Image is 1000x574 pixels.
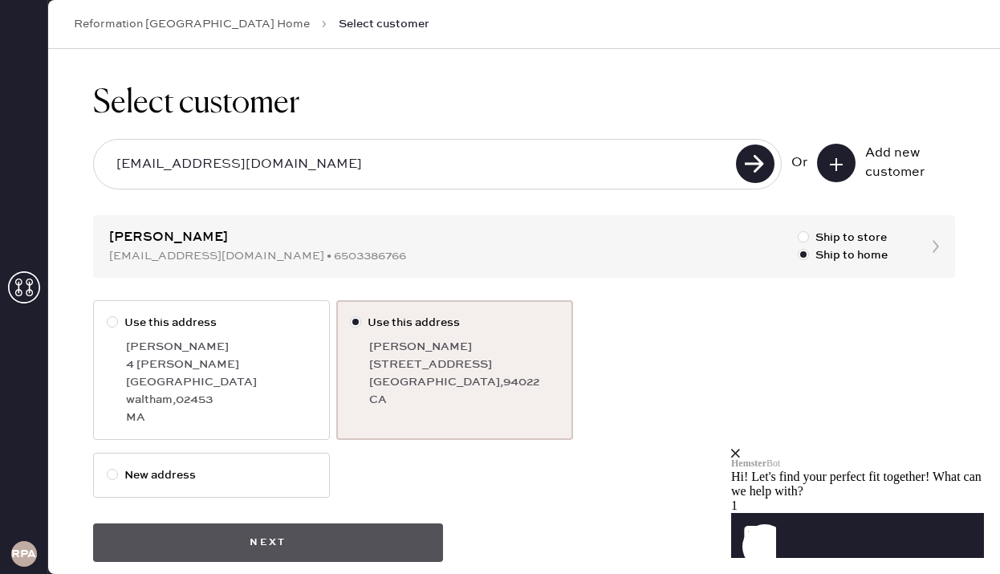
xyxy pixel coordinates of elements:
div: [PERSON_NAME] [369,338,559,356]
div: waltham , 02453 [126,391,316,409]
iframe: Front Chat [731,351,996,571]
a: Reformation [GEOGRAPHIC_DATA] Home [74,16,310,32]
label: Ship to home [798,246,888,264]
div: Or [791,153,807,173]
label: Ship to store [798,229,888,246]
div: [STREET_ADDRESS] [369,356,559,373]
button: Next [93,523,443,562]
div: [PERSON_NAME] [126,338,316,356]
h1: Select customer [93,84,955,123]
div: MA [126,409,316,426]
div: Add new customer [865,144,945,182]
h3: RPAA [11,548,37,560]
div: 4 [PERSON_NAME][GEOGRAPHIC_DATA] [126,356,316,391]
span: Select customer [339,16,429,32]
div: [GEOGRAPHIC_DATA] , 94022 [369,373,559,391]
label: Use this address [350,314,559,332]
label: Use this address [107,314,316,332]
label: New address [107,466,316,484]
div: CA [369,391,559,409]
input: Search by email or phone number [104,146,731,183]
